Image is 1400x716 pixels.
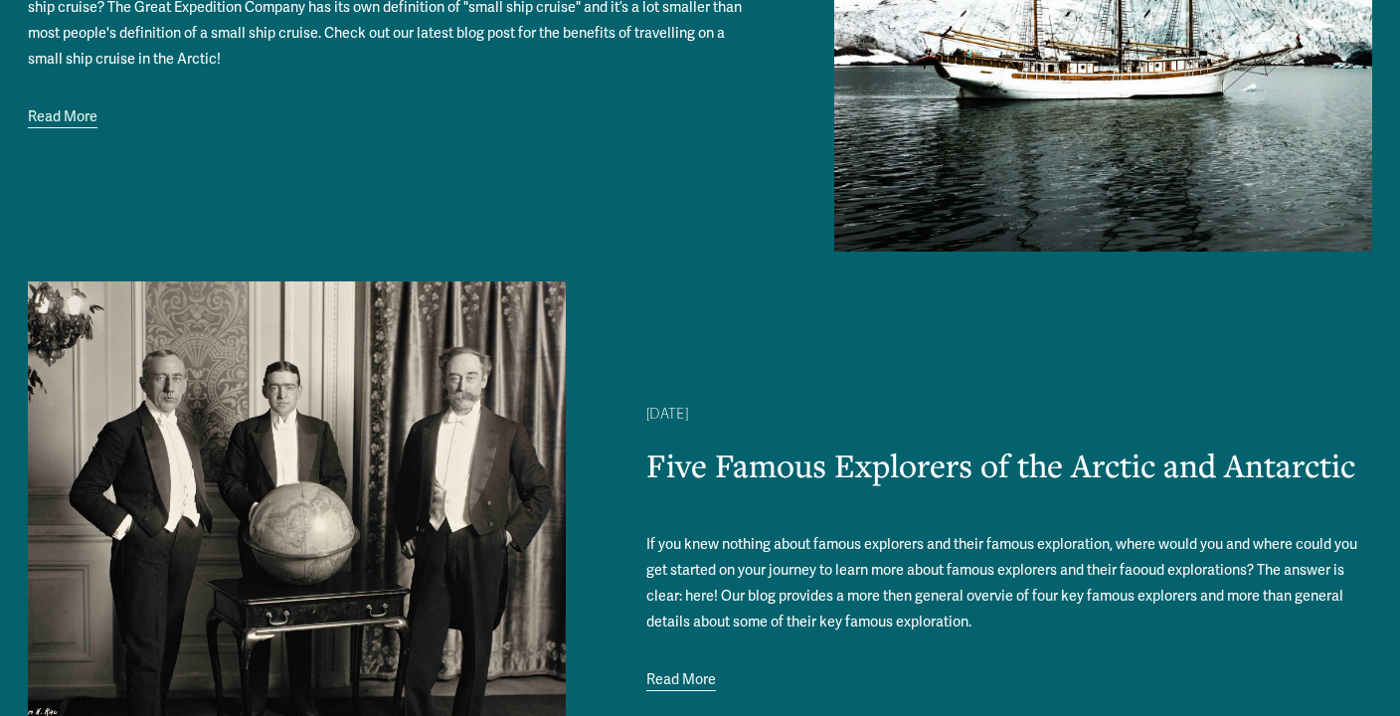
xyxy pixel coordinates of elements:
[646,444,1355,486] a: Five Famous Explorers of the Arctic and Antarctic
[646,408,688,422] time: [DATE]
[28,104,97,131] a: Read More
[646,667,716,694] a: Read More
[646,532,1372,635] p: If you knew nothing about famous explorers and their famous exploration, where would you and wher...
